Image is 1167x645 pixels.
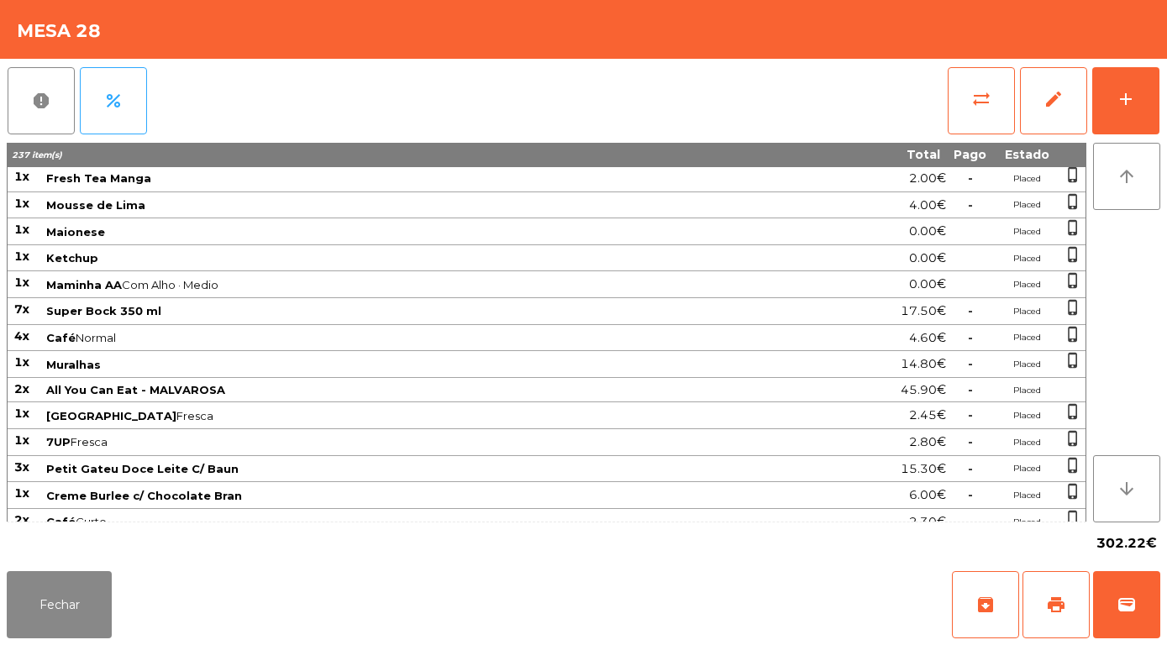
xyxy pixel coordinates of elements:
span: Mousse de Lima [46,198,145,212]
span: 1x [14,169,29,184]
span: Maminha AA [46,278,122,291]
span: 6.00€ [909,484,946,506]
span: - [968,407,973,422]
button: wallet [1093,571,1160,638]
span: print [1046,595,1066,615]
button: edit [1020,67,1087,134]
span: wallet [1117,595,1137,615]
span: Fresca [46,409,822,422]
td: Placed [993,218,1060,245]
span: - [968,382,973,397]
button: Fechar [7,571,112,638]
span: phone_iphone [1064,510,1081,527]
span: Petit Gateu Doce Leite C/ Baun [46,462,239,475]
span: 1x [14,485,29,501]
span: - [968,434,973,449]
span: edit [1043,89,1064,109]
span: 1x [14,249,29,264]
button: sync_alt [948,67,1015,134]
i: arrow_downward [1117,479,1137,499]
span: phone_iphone [1064,483,1081,500]
span: 1x [14,196,29,211]
th: Pago [947,142,993,167]
span: phone_iphone [1064,272,1081,289]
button: report [8,67,75,134]
span: sync_alt [971,89,991,109]
span: 14.80€ [901,353,946,375]
span: archive [975,595,996,615]
span: Super Bock 350 ml [46,304,161,317]
span: - [968,303,973,318]
span: Curto [46,515,822,528]
span: Café [46,331,76,344]
span: Ketchup [46,251,98,265]
td: Placed [993,378,1060,403]
td: Placed [993,245,1060,272]
span: 1x [14,433,29,448]
span: 0.00€ [909,220,946,243]
span: Fresca [46,435,822,448]
span: 4.60€ [909,327,946,349]
span: - [968,197,973,212]
button: percent [80,67,147,134]
span: 2.00€ [909,167,946,190]
td: Placed [993,509,1060,536]
span: phone_iphone [1064,246,1081,263]
span: 45.90€ [901,379,946,401]
span: Com Alho · Medio [46,278,822,291]
td: Placed [993,429,1060,456]
button: print [1022,571,1090,638]
span: - [968,487,973,502]
span: phone_iphone [1064,430,1081,447]
span: 3x [14,459,29,475]
td: Placed [993,482,1060,509]
span: phone_iphone [1064,166,1081,183]
span: 0.00€ [909,247,946,270]
span: 7x [14,302,29,317]
td: Placed [993,325,1060,352]
span: 0.00€ [909,273,946,296]
td: Placed [993,271,1060,298]
button: archive [952,571,1019,638]
span: 2x [14,381,29,396]
button: arrow_downward [1093,455,1160,522]
span: phone_iphone [1064,352,1081,369]
i: arrow_upward [1117,166,1137,186]
span: 302.22€ [1096,531,1157,556]
span: All You Can Eat - MALVAROSA [46,383,225,396]
span: - [968,356,973,371]
span: 2.80€ [909,431,946,454]
span: phone_iphone [1064,326,1081,343]
span: phone_iphone [1064,457,1081,474]
td: Placed [993,402,1060,429]
span: [GEOGRAPHIC_DATA] [46,409,176,422]
span: phone_iphone [1064,403,1081,420]
span: 7UP [46,435,71,448]
h4: Mesa 28 [17,18,101,44]
span: 4.00€ [909,194,946,217]
td: Placed [993,165,1060,192]
span: 15.30€ [901,458,946,480]
span: phone_iphone [1064,193,1081,210]
span: 4x [14,328,29,343]
span: 1x [14,275,29,290]
div: add [1116,89,1136,109]
span: - [968,514,973,529]
span: 2x [14,512,29,527]
td: Placed [993,456,1060,483]
span: Café [46,515,76,528]
span: - [968,330,973,345]
span: 1x [14,222,29,237]
button: arrow_upward [1093,143,1160,210]
span: - [968,461,973,476]
span: 17.50€ [901,300,946,322]
span: phone_iphone [1064,219,1081,236]
td: Placed [993,298,1060,325]
button: add [1092,67,1159,134]
span: report [31,91,51,111]
span: 1x [14,406,29,421]
span: 2.30€ [909,511,946,533]
span: Creme Burlee c/ Chocolate Bran [46,489,242,502]
span: Fresh Tea Manga [46,171,151,185]
span: Maionese [46,225,105,239]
